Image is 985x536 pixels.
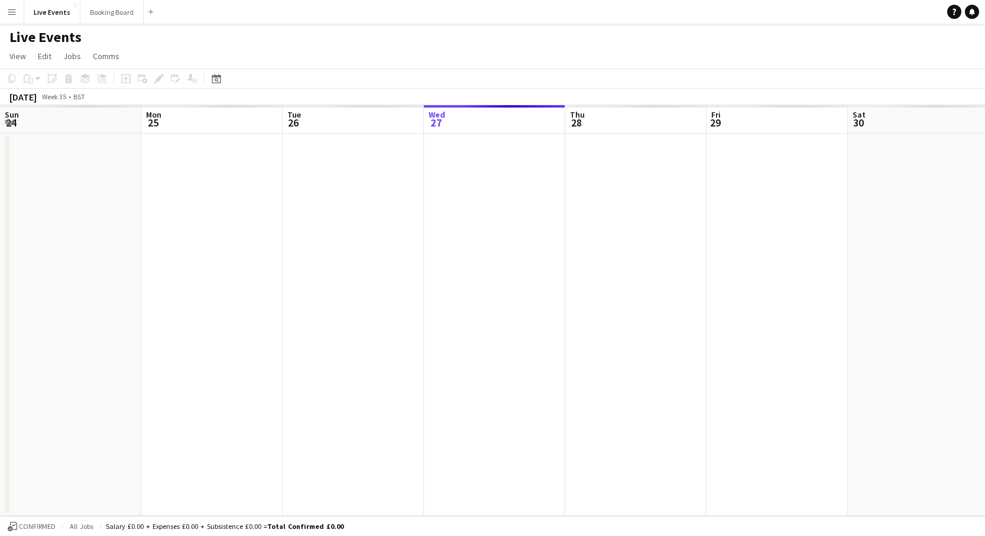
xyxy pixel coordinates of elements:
a: Comms [88,48,124,64]
span: All jobs [67,522,96,531]
span: Sat [853,109,866,120]
span: 30 [851,116,866,129]
a: Jobs [59,48,86,64]
div: BST [73,92,85,101]
span: Total Confirmed £0.00 [267,522,344,531]
span: Thu [570,109,585,120]
span: Tue [287,109,301,120]
span: Wed [429,109,445,120]
span: 24 [3,116,19,129]
span: 28 [568,116,585,129]
span: 27 [427,116,445,129]
span: Jobs [63,51,81,61]
span: Mon [146,109,161,120]
span: Edit [38,51,51,61]
a: View [5,48,31,64]
span: Fri [711,109,721,120]
span: 25 [144,116,161,129]
span: Week 35 [39,92,69,101]
button: Booking Board [80,1,144,24]
div: Salary £0.00 + Expenses £0.00 + Subsistence £0.00 = [106,522,344,531]
button: Live Events [24,1,80,24]
span: 26 [286,116,301,129]
span: View [9,51,26,61]
button: Confirmed [6,520,57,533]
span: Sun [5,109,19,120]
span: 29 [709,116,721,129]
h1: Live Events [9,28,82,46]
div: [DATE] [9,91,37,103]
a: Edit [33,48,56,64]
span: Comms [93,51,119,61]
span: Confirmed [19,522,56,531]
